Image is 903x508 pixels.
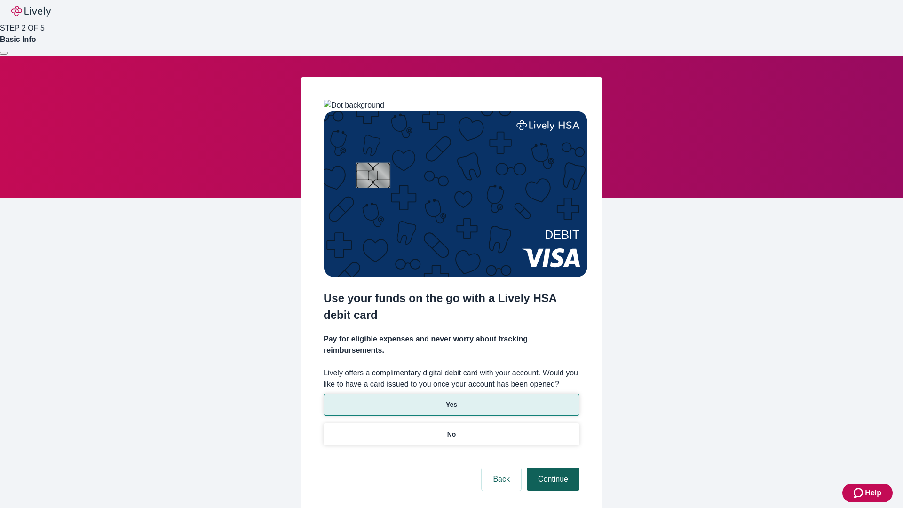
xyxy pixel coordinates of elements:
[324,367,579,390] label: Lively offers a complimentary digital debit card with your account. Would you like to have a card...
[324,423,579,445] button: No
[324,111,587,277] img: Debit card
[324,290,579,324] h2: Use your funds on the go with a Lively HSA debit card
[324,333,579,356] h4: Pay for eligible expenses and never worry about tracking reimbursements.
[865,487,881,499] span: Help
[482,468,521,491] button: Back
[11,6,51,17] img: Lively
[324,394,579,416] button: Yes
[446,400,457,410] p: Yes
[447,429,456,439] p: No
[527,468,579,491] button: Continue
[324,100,384,111] img: Dot background
[854,487,865,499] svg: Zendesk support icon
[842,484,893,502] button: Zendesk support iconHelp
